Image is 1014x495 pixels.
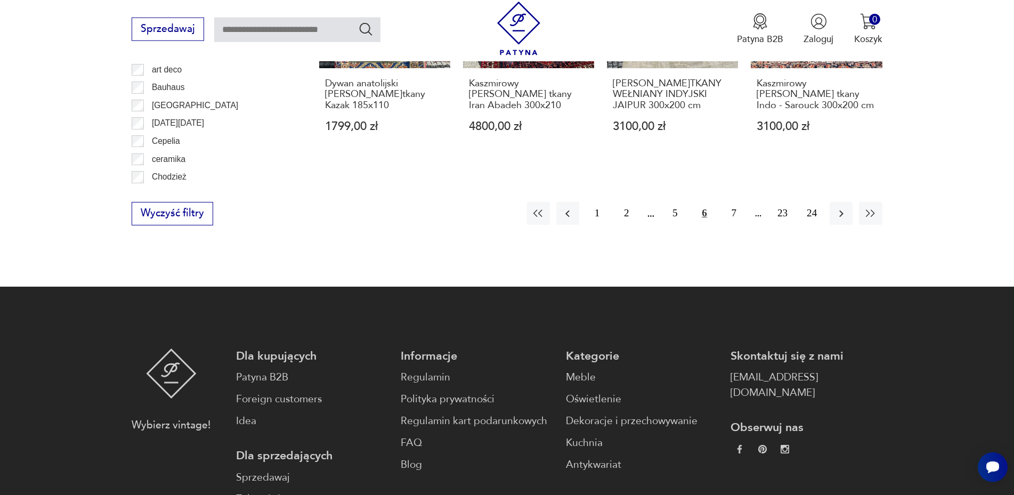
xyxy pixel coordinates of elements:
p: [GEOGRAPHIC_DATA] [152,99,238,112]
a: Regulamin kart podarunkowych [401,413,553,429]
iframe: Smartsupp widget button [978,452,1008,482]
img: c2fd9cf7f39615d9d6839a72ae8e59e5.webp [781,445,789,453]
img: da9060093f698e4c3cedc1453eec5031.webp [735,445,744,453]
p: 4800,00 zł [469,121,589,132]
button: Patyna B2B [737,13,783,45]
button: 23 [771,202,794,225]
p: Chodzież [152,170,186,184]
a: Patyna B2B [236,370,388,385]
a: Idea [236,413,388,429]
img: Ikonka użytkownika [810,13,827,30]
p: Obserwuj nas [731,420,882,435]
button: 6 [693,202,716,225]
img: Patyna - sklep z meblami i dekoracjami vintage [146,348,197,399]
img: Ikona medalu [752,13,768,30]
a: [EMAIL_ADDRESS][DOMAIN_NAME] [731,370,882,401]
img: Patyna - sklep z meblami i dekoracjami vintage [492,2,546,55]
a: Meble [566,370,718,385]
a: FAQ [401,435,553,451]
a: Regulamin [401,370,553,385]
p: ceramika [152,152,185,166]
p: Bauhaus [152,80,185,94]
p: 3100,00 zł [613,121,733,132]
p: Dla kupujących [236,348,388,364]
a: Oświetlenie [566,392,718,407]
button: 0Koszyk [854,13,882,45]
button: Szukaj [358,21,374,37]
button: 1 [586,202,609,225]
h3: Dywan anatolijski [PERSON_NAME]tkany Kazak 185x110 [325,78,445,111]
button: 5 [663,202,686,225]
p: Zaloguj [804,33,833,45]
p: [DATE][DATE] [152,116,204,130]
a: Blog [401,457,553,473]
a: Sprzedawaj [236,470,388,485]
p: 3100,00 zł [757,121,877,132]
button: 7 [723,202,745,225]
p: Wybierz vintage! [132,418,210,433]
button: Wyczyść filtry [132,202,213,225]
p: Koszyk [854,33,882,45]
h3: [PERSON_NAME]TKANY WEŁNIANY INDYJSKI JAIPUR 300x200 cm [613,78,733,111]
a: Kuchnia [566,435,718,451]
img: Ikona koszyka [860,13,877,30]
p: Dla sprzedających [236,448,388,464]
a: Dekoracje i przechowywanie [566,413,718,429]
a: Sprzedawaj [132,26,204,34]
a: Ikona medaluPatyna B2B [737,13,783,45]
img: 37d27d81a828e637adc9f9cb2e3d3a8a.webp [758,445,767,453]
a: Polityka prywatności [401,392,553,407]
h3: Kaszmirowy [PERSON_NAME] tkany Iran Abadeh 300x210 [469,78,589,111]
a: Antykwariat [566,457,718,473]
p: 1799,00 zł [325,121,445,132]
h3: Kaszmirowy [PERSON_NAME] tkany Indo - Sarouck 300x200 cm [757,78,877,111]
div: 0 [869,14,880,25]
p: Informacje [401,348,553,364]
p: Ćmielów [152,188,184,202]
p: Kategorie [566,348,718,364]
button: 24 [800,202,823,225]
button: Sprzedawaj [132,18,204,41]
button: 2 [615,202,638,225]
a: Foreign customers [236,392,388,407]
button: Zaloguj [804,13,833,45]
p: Skontaktuj się z nami [731,348,882,364]
p: Patyna B2B [737,33,783,45]
p: art deco [152,63,182,77]
p: Cepelia [152,134,180,148]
